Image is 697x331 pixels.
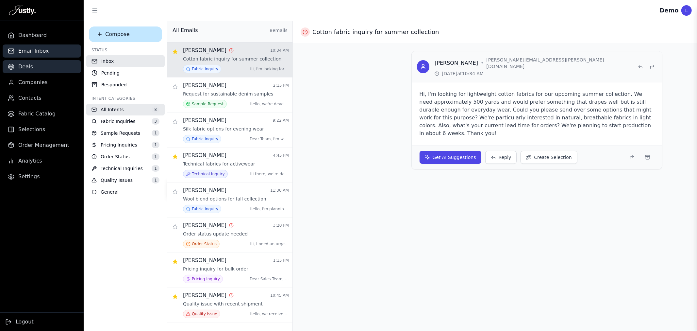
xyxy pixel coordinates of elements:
span: 1 [152,130,159,136]
span: Fabric Inquiry [192,66,218,72]
p: Hello, we received our order # ... [250,311,289,317]
span: Quality Issues [101,177,133,183]
span: [PERSON_NAME] [183,81,226,89]
span: Companies [18,78,47,86]
div: 1:15 PM [273,258,289,263]
button: Pricing Inquiries1 [86,139,165,151]
p: Silk fabric options for evening wear [183,126,264,132]
span: [PERSON_NAME] [183,116,226,124]
div: 9:22 AM [273,118,289,123]
span: Quality Issue [192,311,217,317]
span: 3 [152,118,159,125]
p: Hi, I'm looking for lightweight cotton fabrics for our upcoming summer collection. We need approx... [420,90,654,137]
span: Technical Inquiries [101,165,143,172]
div: 4:45 PM [273,153,289,158]
span: Order Management [18,141,69,149]
button: Toggle sidebar [89,5,101,16]
span: General [101,189,119,195]
a: Settings [3,170,81,183]
p: Hi, I'm looking for lightweigh ... [250,66,289,72]
a: Fabric Catalog [3,107,81,120]
span: Settings [18,173,40,181]
span: [PERSON_NAME] [183,151,226,159]
p: Hello, I'm planning our fall c ... [250,206,289,212]
span: Fabric Inquiry [192,206,218,212]
button: Order Status1 [86,151,165,163]
span: Pricing Inquiries [101,142,137,148]
button: Create Selection [521,151,577,164]
span: Selections [18,126,45,133]
button: Sample Requests1 [86,127,165,139]
h3: [PERSON_NAME] [435,59,478,67]
p: Order status update needed [183,231,248,237]
div: 11:30 AM [270,188,289,193]
h2: All Emails [173,26,198,34]
span: 1 [152,177,159,183]
button: Technical Inquiries1 [86,163,165,174]
span: [PERSON_NAME] [183,186,226,194]
span: Technical Inquiry [192,171,225,177]
div: Demo [660,6,679,15]
button: Reply [485,151,517,164]
span: [PERSON_NAME][EMAIL_ADDRESS][PERSON_NAME][DOMAIN_NAME] [487,57,636,70]
button: Responded [86,79,165,91]
span: Sample Request [192,101,224,107]
a: Selections [3,123,81,136]
span: Fabric Inquiries [101,118,135,125]
p: Pricing inquiry for bulk order [183,266,248,272]
button: All Intents8 [86,104,165,115]
p: Cotton fabric inquiry for summer collection [183,56,281,62]
button: Quality Issues1 [86,174,165,186]
span: Logout [16,318,34,326]
span: Order Status [192,241,217,247]
p: Request for sustainable denim samples [183,91,273,97]
div: 10:34 AM [270,48,289,53]
span: [PERSON_NAME] [183,291,226,299]
span: 8 [152,106,159,113]
span: Email Inbox [18,47,49,55]
div: Intent Categories [86,96,165,101]
button: Get AI Suggestions [420,151,481,164]
span: Contacts [18,94,41,102]
div: Status [86,47,165,53]
a: Companies [3,76,81,89]
div: 3:20 PM [273,223,289,228]
a: Order Management [3,139,81,152]
span: Analytics [18,157,42,165]
p: Technical fabrics for activewear [183,161,255,167]
a: Dashboard [3,29,81,42]
span: All Intents [101,106,124,113]
span: 1 [152,153,159,160]
p: Quality issue with recent shipment [183,301,263,307]
a: Analytics [3,154,81,167]
p: Wool blend options for fall collection [183,196,266,202]
button: Fabric Inquiries3 [86,115,165,127]
span: [DATE] at 10:34 AM [442,70,484,77]
span: Fabric Catalog [18,110,56,118]
span: Order Status [101,153,130,160]
img: Justly Logo [9,5,36,16]
button: General [86,186,165,198]
span: [PERSON_NAME] [183,46,226,54]
a: Deals [3,60,81,73]
button: Compose [89,26,162,42]
span: Sample Requests [101,130,140,136]
p: Hi there, we're developing a n ... [250,171,289,177]
span: Deals [18,63,33,71]
h2: Cotton fabric inquiry for summer collection [312,27,439,37]
span: Dashboard [18,31,47,39]
p: Dear Team, I'm working on a lu ... [250,136,289,142]
p: Hello, we're developing a new ... [250,101,289,107]
div: 2:15 PM [273,83,289,88]
span: Pricing Inquiry [192,276,220,282]
div: 10:45 AM [270,293,289,298]
span: Fabric Inquiry [192,136,218,142]
div: L [681,5,692,16]
button: Logout [5,318,34,326]
span: [PERSON_NAME] [183,256,226,264]
button: Inbox [86,55,165,67]
p: Dear Sales Team, we're plannin ... [250,276,289,282]
span: 1 [152,142,159,148]
a: Email Inbox [3,44,81,58]
span: • [481,59,484,67]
